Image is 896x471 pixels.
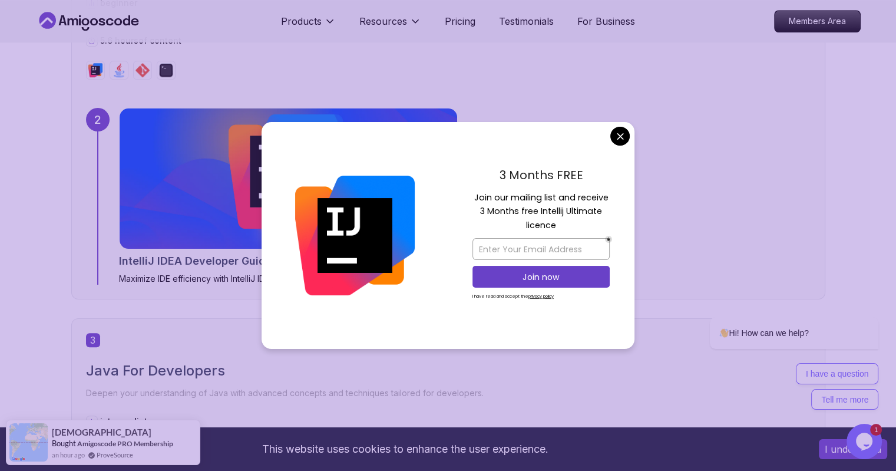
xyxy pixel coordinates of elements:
a: ProveSource [97,450,133,460]
iframe: chat widget [847,424,884,459]
a: For Business [577,14,635,28]
p: Products [281,14,322,28]
p: intermediate [100,416,153,427]
iframe: chat widget [672,225,884,418]
a: Testimonials [499,14,554,28]
img: intellij logo [88,63,103,77]
p: Maximize IDE efficiency with IntelliJ IDEA and boost your productivity. [119,273,458,285]
p: Deepen your understanding of Java with advanced concepts and techniques tailored for developers. [86,385,811,401]
img: IntelliJ IDEA Developer Guide card [120,108,457,249]
img: git logo [135,63,150,77]
div: This website uses cookies to enhance the user experience. [9,436,801,462]
h2: IntelliJ IDEA Developer Guide [119,253,272,269]
button: Resources [359,14,421,38]
h2: Java For Developers [86,361,811,380]
p: Resources [359,14,407,28]
span: [DEMOGRAPHIC_DATA] [52,427,151,437]
a: Pricing [445,14,475,28]
span: an hour ago [52,450,85,460]
img: terminal logo [159,63,173,77]
div: 2 [86,108,110,131]
button: Products [281,14,336,38]
button: Accept cookies [819,439,887,459]
img: provesource social proof notification image [9,423,48,462]
a: IntelliJ IDEA Developer Guide card5.57hIntelliJ IDEA Developer GuideProMaximize IDE efficiency wi... [119,108,458,285]
a: Members Area [774,10,861,32]
span: Bought [52,439,76,448]
p: Members Area [775,11,860,32]
span: 3 [86,333,100,347]
a: Amigoscode PRO Membership [77,439,173,448]
img: java logo [112,63,126,77]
